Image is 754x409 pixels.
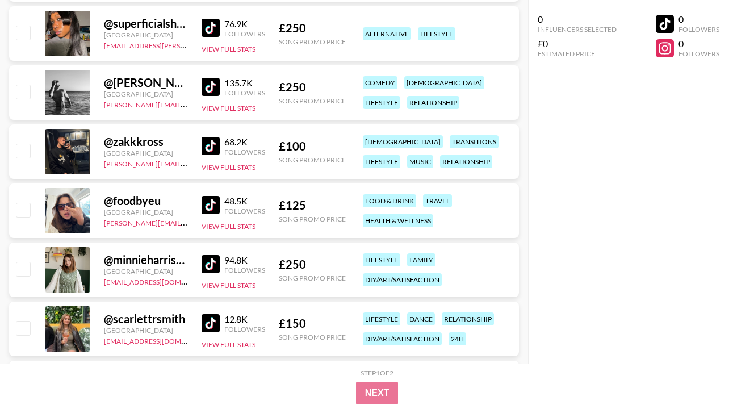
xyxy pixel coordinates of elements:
[224,266,265,274] div: Followers
[104,216,272,227] a: [PERSON_NAME][EMAIL_ADDRESS][DOMAIN_NAME]
[449,332,466,345] div: 24h
[450,135,499,148] div: transitions
[538,38,617,49] div: £0
[224,325,265,333] div: Followers
[104,39,272,50] a: [EMAIL_ADDRESS][PERSON_NAME][DOMAIN_NAME]
[407,155,433,168] div: music
[104,76,188,90] div: @ [PERSON_NAME].mckenna97
[224,314,265,325] div: 12.8K
[104,135,188,149] div: @ zakkkross
[104,253,188,267] div: @ minnieharrisuk
[440,155,492,168] div: relationship
[104,276,218,286] a: [EMAIL_ADDRESS][DOMAIN_NAME]
[279,156,346,164] div: Song Promo Price
[279,139,346,153] div: £ 100
[363,214,433,227] div: health & wellness
[104,326,188,335] div: [GEOGRAPHIC_DATA]
[104,16,188,31] div: @ superficialsharon
[404,76,484,89] div: [DEMOGRAPHIC_DATA]
[363,332,442,345] div: diy/art/satisfaction
[224,148,265,156] div: Followers
[202,137,220,155] img: TikTok
[363,312,400,325] div: lifestyle
[202,314,220,332] img: TikTok
[202,78,220,96] img: TikTok
[104,267,188,276] div: [GEOGRAPHIC_DATA]
[678,49,719,58] div: Followers
[361,369,393,377] div: Step 1 of 2
[224,254,265,266] div: 94.8K
[363,135,443,148] div: [DEMOGRAPHIC_DATA]
[279,80,346,94] div: £ 250
[104,208,188,216] div: [GEOGRAPHIC_DATA]
[224,30,265,38] div: Followers
[202,45,255,53] button: View Full Stats
[538,25,617,34] div: Influencers Selected
[678,25,719,34] div: Followers
[104,157,272,168] a: [PERSON_NAME][EMAIL_ADDRESS][DOMAIN_NAME]
[224,18,265,30] div: 76.9K
[407,312,435,325] div: dance
[363,76,397,89] div: comedy
[202,19,220,37] img: TikTok
[407,253,435,266] div: family
[279,21,346,35] div: £ 250
[678,14,719,25] div: 0
[202,196,220,214] img: TikTok
[104,149,188,157] div: [GEOGRAPHIC_DATA]
[202,163,255,172] button: View Full Stats
[202,255,220,273] img: TikTok
[104,194,188,208] div: @ foodbyeu
[202,222,255,231] button: View Full Stats
[363,273,442,286] div: diy/art/satisfaction
[279,198,346,212] div: £ 125
[202,340,255,349] button: View Full Stats
[697,352,740,395] iframe: Drift Widget Chat Controller
[363,96,400,109] div: lifestyle
[224,195,265,207] div: 48.5K
[224,207,265,215] div: Followers
[104,90,188,98] div: [GEOGRAPHIC_DATA]
[104,98,326,109] a: [PERSON_NAME][EMAIL_ADDRESS][PERSON_NAME][DOMAIN_NAME]
[418,27,455,40] div: lifestyle
[279,97,346,105] div: Song Promo Price
[363,253,400,266] div: lifestyle
[104,335,218,345] a: [EMAIL_ADDRESS][DOMAIN_NAME]
[678,38,719,49] div: 0
[356,382,399,404] button: Next
[279,215,346,223] div: Song Promo Price
[538,49,617,58] div: Estimated Price
[279,333,346,341] div: Song Promo Price
[363,155,400,168] div: lifestyle
[224,77,265,89] div: 135.7K
[224,136,265,148] div: 68.2K
[538,14,617,25] div: 0
[202,104,255,112] button: View Full Stats
[423,194,452,207] div: travel
[279,37,346,46] div: Song Promo Price
[442,312,494,325] div: relationship
[279,316,346,331] div: £ 150
[363,194,416,207] div: food & drink
[224,89,265,97] div: Followers
[202,281,255,290] button: View Full Stats
[279,257,346,272] div: £ 250
[104,31,188,39] div: [GEOGRAPHIC_DATA]
[363,27,411,40] div: alternative
[104,312,188,326] div: @ scarlettrsmith
[407,96,459,109] div: relationship
[279,274,346,282] div: Song Promo Price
